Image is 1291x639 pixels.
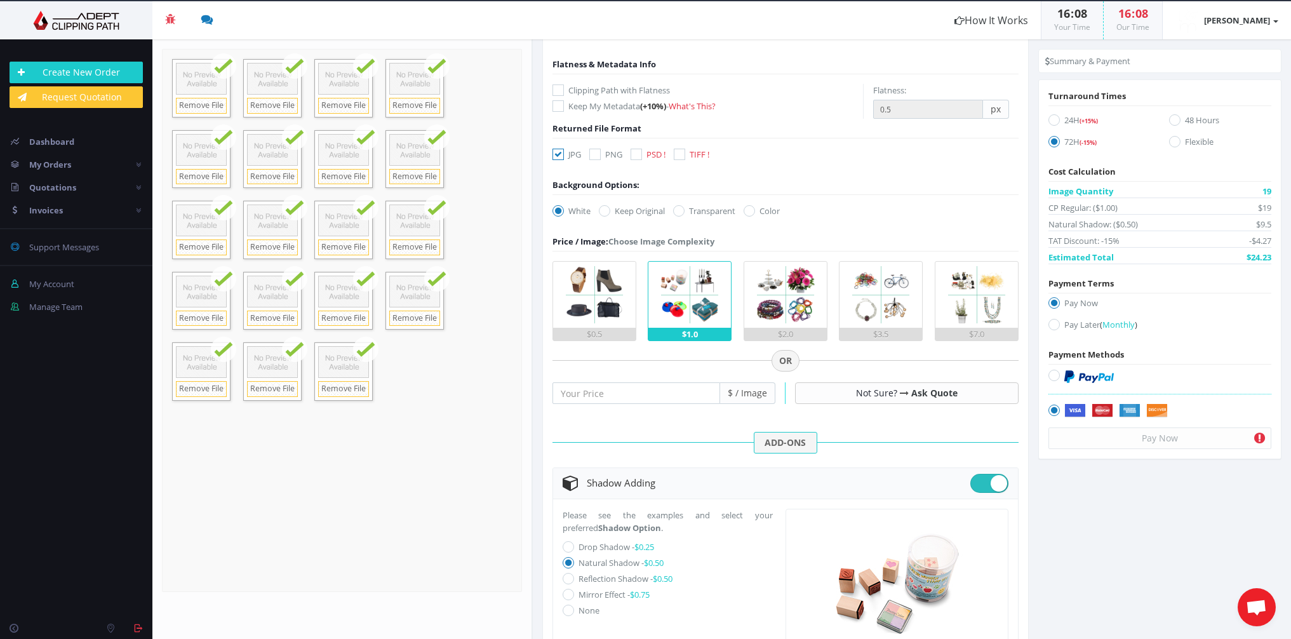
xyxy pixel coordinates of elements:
[1048,251,1114,264] span: Estimated Total
[29,159,71,170] span: My Orders
[720,382,775,404] span: $ / Image
[1048,90,1126,102] span: Turnaround Times
[1048,135,1151,152] label: 72H
[1048,166,1116,177] span: Cost Calculation
[1080,136,1097,147] a: (-15%)
[1116,22,1149,32] small: Our Time
[29,278,74,290] span: My Account
[247,381,298,397] a: Remove File
[1057,6,1070,21] span: 16
[579,573,672,584] label: Reflection Shadow -
[644,557,664,568] span: $0.50
[1048,218,1138,231] span: Natural Shadow: ($0.50)
[579,557,664,568] label: Natural Shadow -
[657,262,723,328] img: 2.png
[1045,55,1130,67] li: Summary & Payment
[983,100,1009,119] span: px
[552,205,591,217] label: White
[29,241,99,253] span: Support Messages
[1048,234,1120,247] span: TAT Discount: -15%
[176,381,227,397] a: Remove File
[176,239,227,255] a: Remove File
[1204,15,1270,26] strong: [PERSON_NAME]
[1054,22,1090,32] small: Your Time
[579,605,599,616] label: None
[744,328,827,340] div: $2.0
[10,11,143,30] img: Adept Graphics
[552,382,720,404] input: Your Price
[552,100,863,112] label: Keep My Metadata -
[942,1,1041,39] a: How It Works
[935,328,1018,340] div: $7.0
[1080,138,1097,147] span: (-15%)
[646,149,666,160] span: PSD !
[552,84,863,97] label: Clipping Path with Flatness
[648,328,731,340] div: $1.0
[318,381,369,397] a: Remove File
[1169,114,1271,131] label: 48 Hours
[911,387,958,399] a: Ask Quote
[754,432,817,454] span: ADD-ONS
[29,182,76,193] span: Quotations
[29,205,63,216] span: Invoices
[1048,185,1113,198] span: Image Quantity
[1102,319,1135,330] span: Monthly
[1118,6,1131,21] span: 16
[1175,8,1201,33] img: timthumb.php
[247,311,298,326] a: Remove File
[1238,588,1276,626] a: Aprire la chat
[318,311,369,326] a: Remove File
[1131,6,1135,21] span: :
[753,262,819,328] img: 3.png
[1135,6,1148,21] span: 08
[1080,114,1098,126] a: (+15%)
[1048,278,1114,289] span: Payment Terms
[176,98,227,114] a: Remove File
[1048,201,1118,214] span: CP Regular: ($1.00)
[579,589,650,600] label: Mirror Effect -
[598,522,661,534] strong: Shadow Option
[589,148,622,161] label: PNG
[1249,234,1271,247] span: -$4.27
[10,86,143,108] a: Request Quotation
[1064,404,1168,418] img: Securely by Stripe
[587,476,655,489] span: Shadow Adding
[389,98,440,114] a: Remove File
[1048,349,1124,360] span: Payment Methods
[1256,218,1271,231] span: $9.5
[944,262,1010,328] img: 5.png
[599,205,665,217] label: Keep Original
[552,236,608,247] span: Price / Image:
[389,169,440,185] a: Remove File
[630,589,650,600] span: $0.75
[1169,135,1271,152] label: Flexible
[1247,251,1271,264] span: $24.23
[669,100,716,112] a: What's This?
[29,301,83,313] span: Manage Team
[634,541,654,553] span: $0.25
[552,123,641,134] span: Returned File Format
[561,262,627,328] img: 1.png
[690,149,709,160] span: TIFF !
[29,136,74,147] span: Dashboard
[552,148,581,161] label: JPG
[1080,117,1098,125] span: (+15%)
[1070,6,1074,21] span: :
[848,262,914,328] img: 4.png
[552,235,714,248] div: Choose Image Complexity
[1074,6,1087,21] span: 08
[318,239,369,255] a: Remove File
[1048,114,1151,131] label: 24H
[247,239,298,255] a: Remove File
[1100,319,1137,330] a: (Monthly)
[247,98,298,114] a: Remove File
[552,58,656,70] span: Flatness & Metadata Info
[1163,1,1291,39] a: [PERSON_NAME]
[389,239,440,255] a: Remove File
[673,205,735,217] label: Transparent
[744,205,780,217] label: Color
[1262,185,1271,198] span: 19
[1048,297,1271,314] label: Pay Now
[640,100,666,112] span: (+10%)
[1258,201,1271,214] span: $19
